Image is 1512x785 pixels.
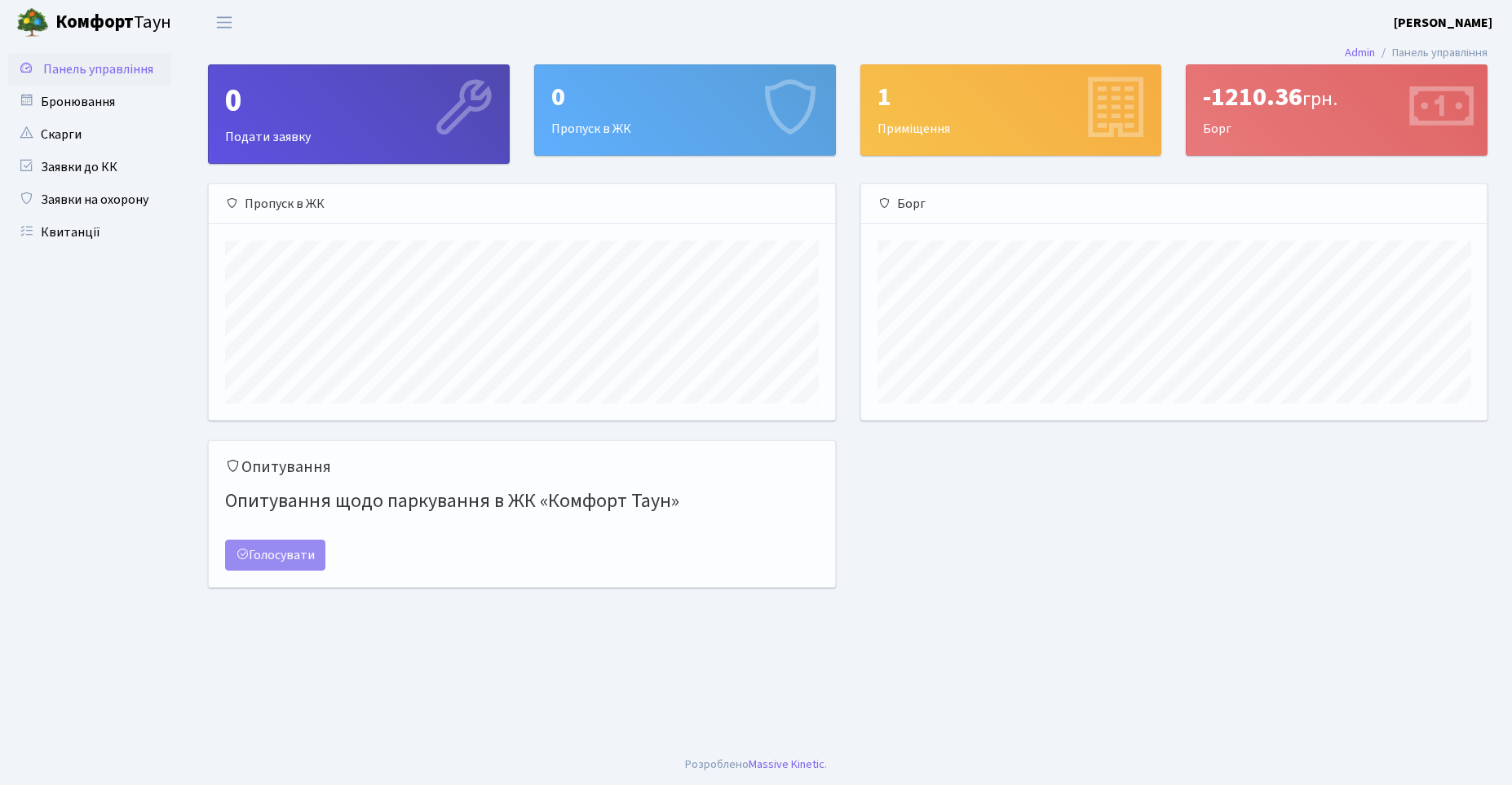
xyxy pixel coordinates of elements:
[225,457,819,477] h5: Опитування
[1345,44,1375,61] a: Admin
[685,756,827,774] div: .
[1187,65,1487,155] div: Борг
[878,82,1145,112] div: 1
[860,64,1162,156] a: 1Приміщення
[749,756,825,773] a: Massive Kinetic
[8,216,171,249] a: Квитанції
[1320,36,1512,70] nav: breadcrumb
[1394,14,1492,32] b: [PERSON_NAME]
[204,9,245,36] button: Переключити навігацію
[55,9,134,35] b: Комфорт
[861,65,1161,155] div: Приміщення
[1375,44,1488,62] li: Панель управління
[8,183,171,216] a: Заявки на охорону
[535,65,835,155] div: Пропуск в ЖК
[861,184,1488,224] div: Борг
[1302,85,1337,113] span: грн.
[43,60,153,78] span: Панель управління
[685,756,749,773] a: Розроблено
[551,82,819,112] div: 0
[208,64,510,164] a: 0Подати заявку
[16,7,49,39] img: logo.png
[8,53,171,86] a: Панель управління
[225,483,819,520] h4: Опитування щодо паркування в ЖК «Комфорт Таун»
[209,65,509,163] div: Подати заявку
[534,64,836,156] a: 0Пропуск в ЖК
[225,540,325,571] a: Голосувати
[225,82,493,121] div: 0
[1203,82,1470,112] div: -1210.36
[55,9,171,37] span: Таун
[8,118,171,151] a: Скарги
[8,151,171,183] a: Заявки до КК
[209,184,835,224] div: Пропуск в ЖК
[8,86,171,118] a: Бронювання
[1394,13,1492,33] a: [PERSON_NAME]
